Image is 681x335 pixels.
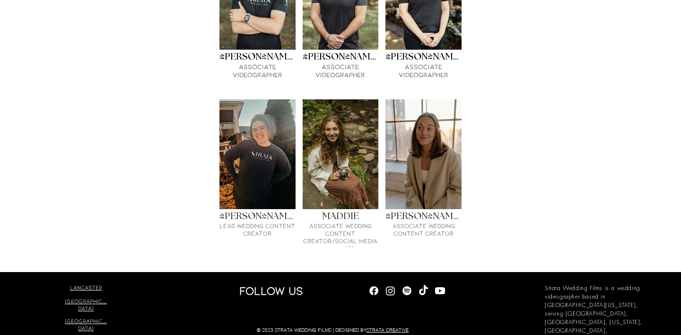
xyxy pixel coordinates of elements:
[219,222,296,237] p: Lead Wedding Content Creator
[303,51,379,62] div: [PERSON_NAME]
[367,327,409,333] a: STRATA CREATIVE
[385,211,462,222] div: [PERSON_NAME]
[303,222,379,252] p: Associate Wedding Content Creator/Social Media Manager
[385,222,462,237] p: Associate Wedding Content Creator
[219,51,296,62] div: [PERSON_NAME]
[303,211,379,222] div: MADDIE
[257,327,409,333] span: © 2023 STRATA WEDDING FILMS | DESIGNED BY
[385,62,462,79] p: Associate Videographer
[219,99,462,259] div: Matrix gallery
[303,62,379,79] p: Associate Videographer
[70,284,102,291] a: lancaster
[368,285,446,297] ul: Social Bar
[65,298,107,312] a: [GEOGRAPHIC_DATA]
[65,298,107,311] span: [GEOGRAPHIC_DATA]
[219,62,296,79] p: Associate Videographer
[239,283,303,297] span: FOLLOW US
[65,317,107,332] a: [GEOGRAPHIC_DATA]
[219,211,296,222] div: [PERSON_NAME]
[385,51,462,62] div: [PERSON_NAME]
[65,317,107,331] span: [GEOGRAPHIC_DATA]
